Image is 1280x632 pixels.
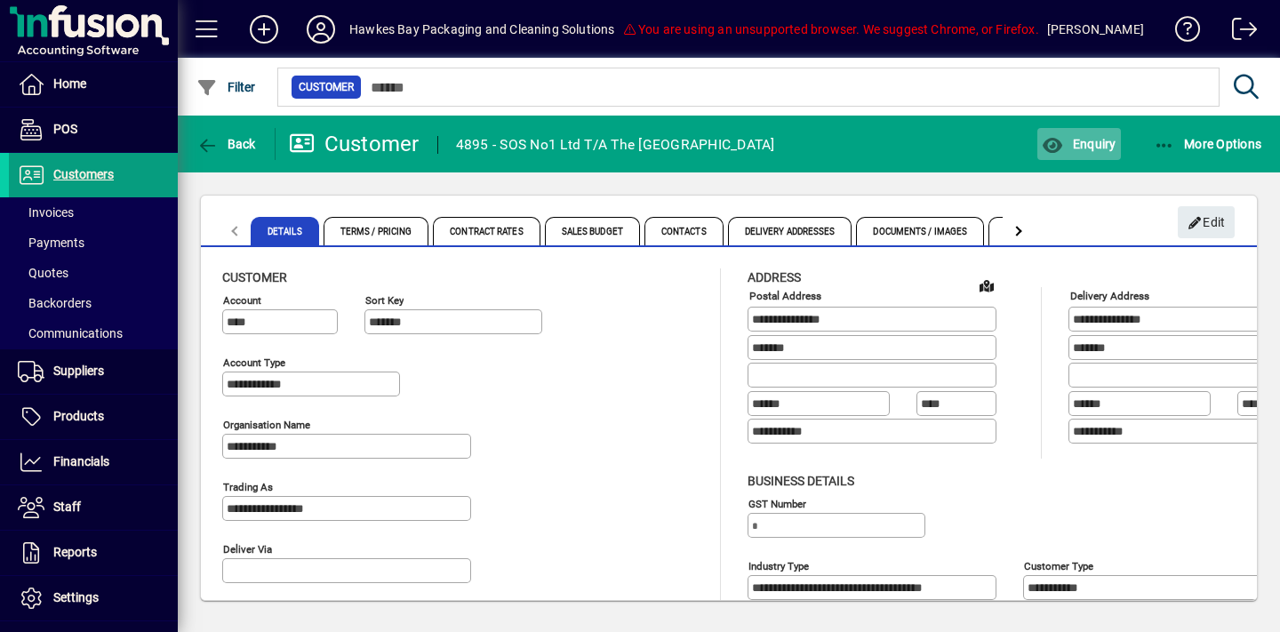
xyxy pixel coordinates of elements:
[196,80,256,94] span: Filter
[748,474,854,488] span: Business details
[1024,559,1093,572] mat-label: Customer type
[644,217,724,245] span: Contacts
[9,485,178,530] a: Staff
[9,576,178,620] a: Settings
[178,128,276,160] app-page-header-button: Back
[728,217,852,245] span: Delivery Addresses
[251,217,319,245] span: Details
[18,205,74,220] span: Invoices
[299,78,354,96] span: Customer
[1047,15,1144,44] div: [PERSON_NAME]
[9,288,178,318] a: Backorders
[53,500,81,514] span: Staff
[9,395,178,439] a: Products
[53,409,104,423] span: Products
[292,13,349,45] button: Profile
[53,167,114,181] span: Customers
[53,364,104,378] span: Suppliers
[456,131,775,159] div: 4895 - SOS No1 Ltd T/A The [GEOGRAPHIC_DATA]
[18,266,68,280] span: Quotes
[192,71,260,103] button: Filter
[18,326,123,340] span: Communications
[223,543,272,556] mat-label: Deliver via
[748,497,806,509] mat-label: GST Number
[748,559,809,572] mat-label: Industry type
[9,258,178,288] a: Quotes
[196,137,256,151] span: Back
[223,481,273,493] mat-label: Trading as
[324,217,429,245] span: Terms / Pricing
[1149,128,1267,160] button: More Options
[1219,4,1258,61] a: Logout
[53,122,77,136] span: POS
[18,296,92,310] span: Backorders
[9,197,178,228] a: Invoices
[9,349,178,394] a: Suppliers
[1178,206,1235,238] button: Edit
[1188,208,1226,237] span: Edit
[433,217,540,245] span: Contract Rates
[192,128,260,160] button: Back
[972,271,1001,300] a: View on map
[9,318,178,348] a: Communications
[223,294,261,307] mat-label: Account
[1154,137,1262,151] span: More Options
[289,130,420,158] div: Customer
[223,419,310,431] mat-label: Organisation name
[53,590,99,604] span: Settings
[748,270,801,284] span: Address
[222,270,287,284] span: Customer
[223,356,285,369] mat-label: Account Type
[1162,4,1201,61] a: Knowledge Base
[365,294,404,307] mat-label: Sort key
[236,13,292,45] button: Add
[9,531,178,575] a: Reports
[349,15,615,44] div: Hawkes Bay Packaging and Cleaning Solutions
[9,62,178,107] a: Home
[18,236,84,250] span: Payments
[53,76,86,91] span: Home
[545,217,640,245] span: Sales Budget
[622,22,1038,36] span: You are using an unsupported browser. We suggest Chrome, or Firefox.
[1042,137,1116,151] span: Enquiry
[9,440,178,484] a: Financials
[856,217,984,245] span: Documents / Images
[9,108,178,152] a: POS
[1037,128,1120,160] button: Enquiry
[53,545,97,559] span: Reports
[988,217,1088,245] span: Custom Fields
[9,228,178,258] a: Payments
[53,454,109,468] span: Financials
